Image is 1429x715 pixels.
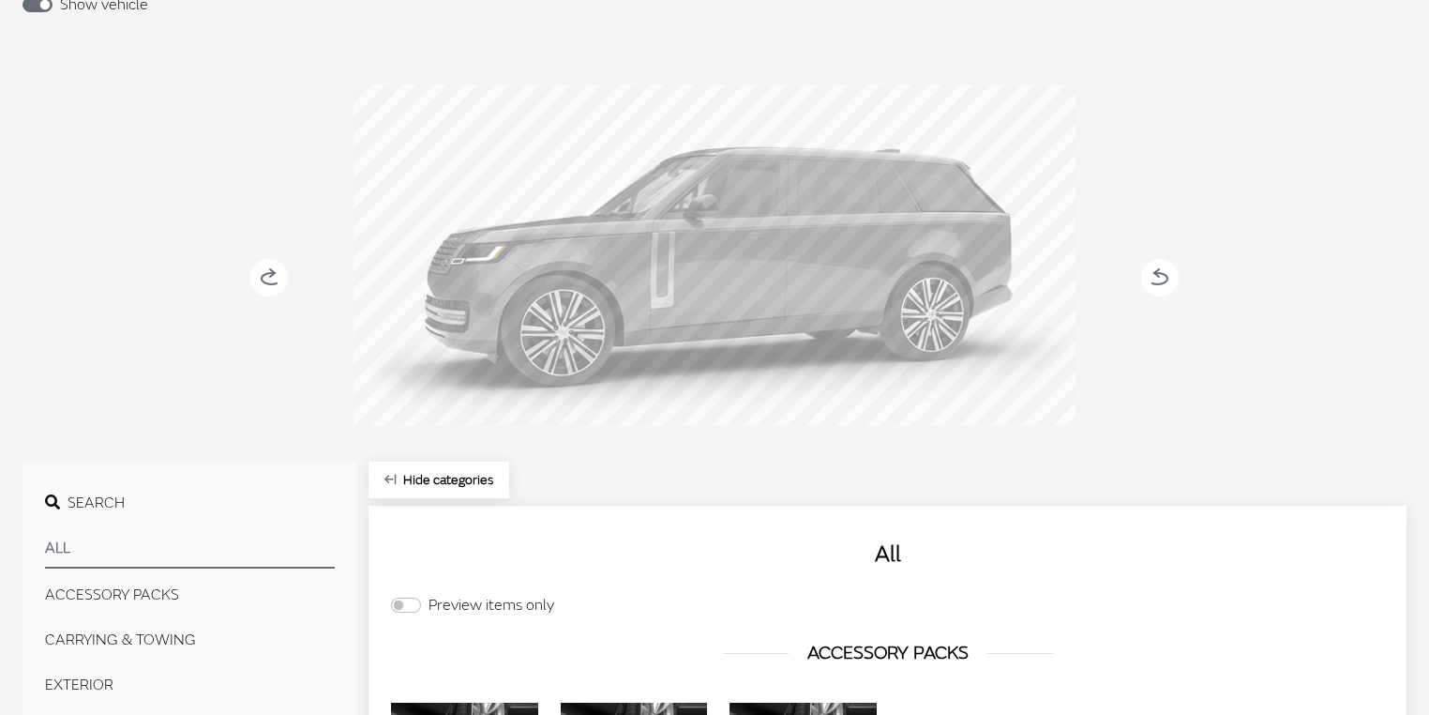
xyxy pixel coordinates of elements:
[68,494,125,512] span: Search
[45,576,335,614] button: ACCESSORY PACKS
[391,639,1384,667] h3: ACCESSORY PACKS
[403,472,493,488] span: Click to hide category section.
[369,462,509,498] button: Hide categories
[45,621,335,659] button: CARRYING & TOWING
[45,529,335,569] button: All
[45,666,335,704] button: EXTERIOR
[429,594,554,616] label: Preview items only
[391,538,1384,571] h2: All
